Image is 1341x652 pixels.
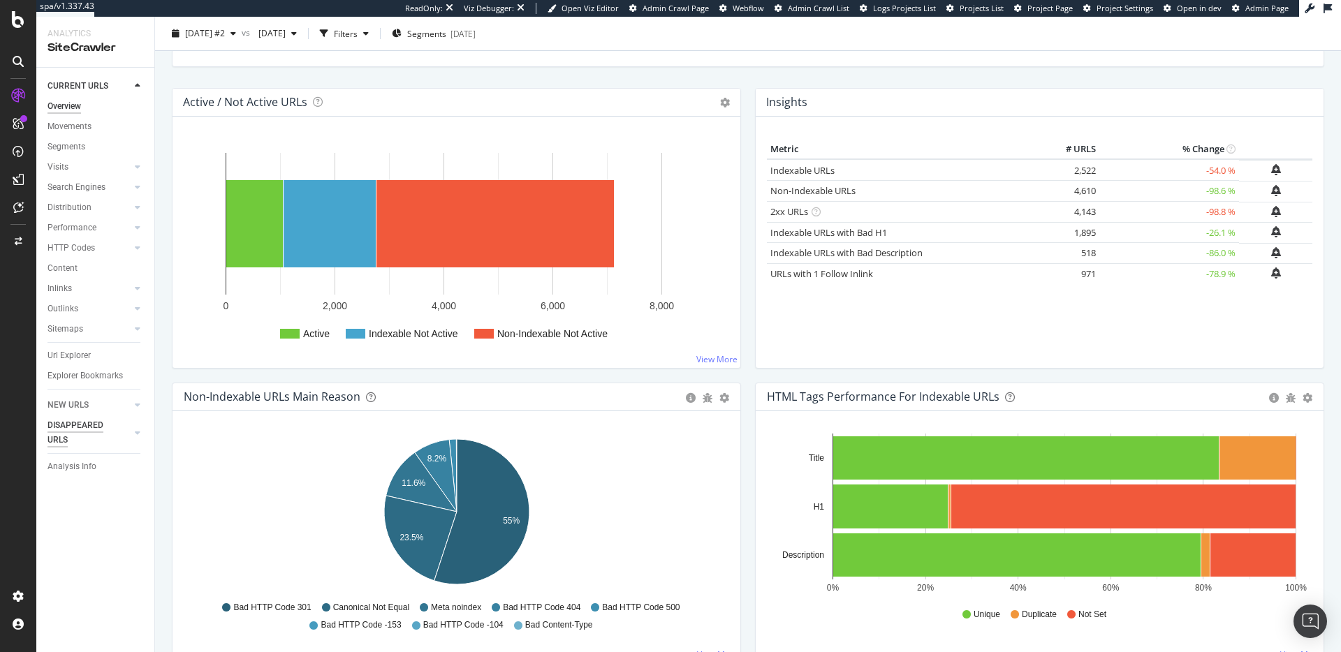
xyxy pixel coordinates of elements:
span: Meta noindex [431,602,481,614]
div: [DATE] [450,27,476,39]
div: Performance [47,221,96,235]
a: Project Settings [1083,3,1153,14]
span: Bad HTTP Code -104 [423,619,504,631]
text: 100% [1285,583,1307,593]
text: 80% [1195,583,1212,593]
div: Analytics [47,28,143,40]
td: -26.1 % [1099,222,1239,243]
td: -98.6 % [1099,181,1239,202]
div: HTTP Codes [47,241,95,255]
span: Canonical Not Equal [333,602,409,614]
a: DISAPPEARED URLS [47,418,131,447]
text: 6,000 [541,300,565,311]
div: Viz Debugger: [464,3,514,14]
text: Active [303,328,330,339]
a: Open Viz Editor [548,3,619,14]
span: Project Settings [1097,3,1153,13]
a: Projects List [946,3,1004,14]
span: Webflow [733,3,764,13]
span: Bad HTTP Code 301 [233,602,311,614]
a: View More [696,353,738,365]
div: Url Explorer [47,348,91,363]
td: 4,143 [1043,202,1099,223]
text: 4,000 [432,300,456,311]
a: Indexable URLs with Bad H1 [770,226,887,239]
span: Admin Page [1245,3,1289,13]
svg: A chart. [767,434,1312,595]
text: 8,000 [650,300,674,311]
text: 40% [1010,583,1027,593]
a: Logs Projects List [860,3,936,14]
button: [DATE] #2 [166,22,242,45]
text: Indexable Not Active [369,328,458,339]
span: Segments [407,27,446,39]
text: 2,000 [323,300,347,311]
td: 1,895 [1043,222,1099,243]
div: Outlinks [47,302,78,316]
a: Project Page [1014,3,1073,14]
div: Open Intercom Messenger [1294,605,1327,638]
div: bell-plus [1271,267,1281,279]
div: Distribution [47,200,91,215]
a: Indexable URLs with Bad Description [770,246,923,259]
td: -54.0 % [1099,159,1239,181]
a: CURRENT URLS [47,79,131,94]
span: Not Set [1078,609,1106,621]
a: Segments [47,140,145,154]
text: 0 [223,300,229,311]
a: Content [47,261,145,276]
svg: A chart. [184,434,729,595]
text: 60% [1102,583,1119,593]
a: Indexable URLs [770,164,835,177]
span: Open Viz Editor [562,3,619,13]
a: Distribution [47,200,131,215]
a: Admin Page [1232,3,1289,14]
a: Visits [47,160,131,175]
span: Admin Crawl Page [643,3,709,13]
i: Options [720,98,730,108]
a: Webflow [719,3,764,14]
a: URLs with 1 Follow Inlink [770,267,873,280]
a: Explorer Bookmarks [47,369,145,383]
a: Movements [47,119,145,134]
div: DISAPPEARED URLS [47,418,118,447]
a: Sitemaps [47,322,131,336]
div: bell-plus [1271,164,1281,175]
div: NEW URLS [47,398,89,413]
span: 2025 Sep. 6th [253,27,286,39]
div: Non-Indexable URLs Main Reason [184,390,360,403]
span: Duplicate [1022,609,1057,621]
span: Bad Content-Type [525,619,593,631]
text: Non-Indexable Not Active [497,328,608,339]
td: -98.8 % [1099,202,1239,223]
button: Filters [314,22,374,45]
div: bell-plus [1271,226,1281,237]
button: [DATE] [253,22,302,45]
div: circle-info [1269,393,1279,403]
div: HTML Tags Performance for Indexable URLs [767,390,999,403]
div: Overview [47,99,81,114]
td: 518 [1043,243,1099,264]
a: Open in dev [1164,3,1222,14]
text: Description [782,550,824,560]
div: CURRENT URLS [47,79,108,94]
div: Inlinks [47,281,72,296]
th: # URLS [1043,139,1099,160]
a: Outlinks [47,302,131,316]
text: 23.5% [400,533,423,542]
svg: A chart. [184,139,729,357]
text: 11.6% [402,477,425,487]
div: Visits [47,160,68,175]
div: Explorer Bookmarks [47,369,123,383]
td: 971 [1043,263,1099,284]
a: Url Explorer [47,348,145,363]
button: Segments[DATE] [386,22,481,45]
a: NEW URLS [47,398,131,413]
a: Performance [47,221,131,235]
span: 2025 Sep. 25th #2 [185,27,225,39]
td: 2,522 [1043,159,1099,181]
td: 4,610 [1043,181,1099,202]
span: Bad HTTP Code 500 [602,602,680,614]
a: Admin Crawl List [775,3,849,14]
span: Admin Crawl List [788,3,849,13]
